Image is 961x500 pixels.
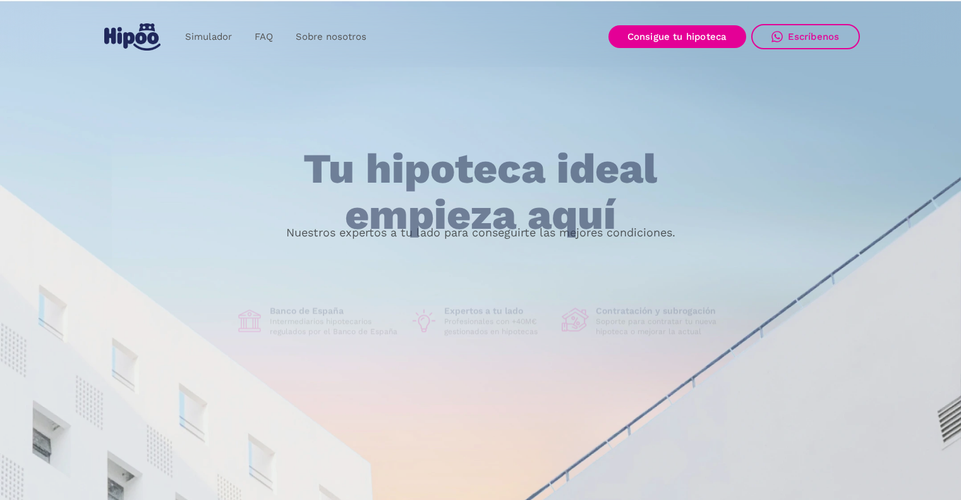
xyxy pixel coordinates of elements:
p: Nuestros expertos a tu lado para conseguirte las mejores condiciones. [286,228,675,238]
a: home [102,18,164,56]
p: Soporte para contratar tu nueva hipoteca o mejorar la actual [596,317,726,337]
div: Escríbenos [788,31,840,42]
h1: Banco de España [270,305,400,317]
p: Intermediarios hipotecarios regulados por el Banco de España [270,317,400,337]
a: Escríbenos [751,24,860,49]
a: Sobre nosotros [284,25,378,49]
a: Consigue tu hipoteca [608,25,746,48]
a: FAQ [243,25,284,49]
h1: Tu hipoteca ideal empieza aquí [241,146,720,238]
h1: Contratación y subrogación [596,305,726,317]
h1: Expertos a tu lado [444,305,552,317]
a: Simulador [174,25,243,49]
